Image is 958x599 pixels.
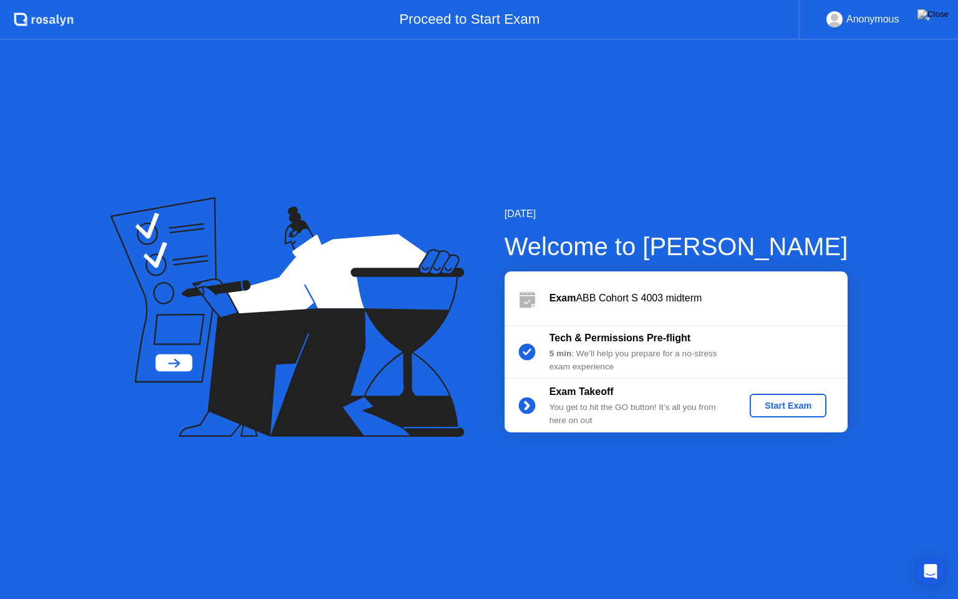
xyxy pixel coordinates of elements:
div: You get to hit the GO button! It’s all you from here on out [549,401,729,427]
button: Start Exam [750,394,826,417]
div: Anonymous [846,11,899,27]
div: Start Exam [755,401,821,411]
b: 5 min [549,349,572,358]
div: : We’ll help you prepare for a no-stress exam experience [549,348,729,373]
div: Welcome to [PERSON_NAME] [505,228,848,265]
img: Close [917,9,949,19]
div: ABB Cohort S 4003 midterm [549,291,848,306]
b: Exam Takeoff [549,386,614,397]
b: Tech & Permissions Pre-flight [549,333,690,343]
div: Open Intercom Messenger [916,557,946,587]
b: Exam [549,293,576,303]
div: [DATE] [505,207,848,222]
